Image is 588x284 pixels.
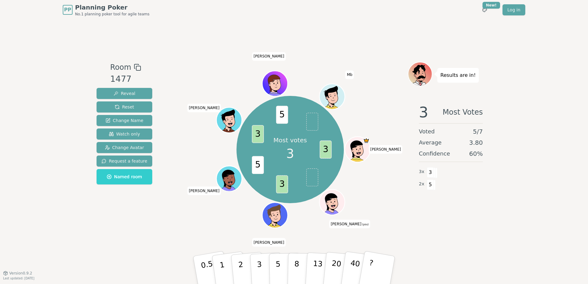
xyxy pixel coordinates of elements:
span: Change Name [105,117,143,124]
a: PPPlanning PokerNo.1 planning poker tool for agile teams [63,3,149,17]
span: 3 [427,167,434,178]
button: Watch only [97,128,152,140]
span: (you) [361,223,369,226]
span: Most Votes [443,105,483,120]
button: New! [479,4,490,15]
span: 5 [276,106,288,124]
span: 3 [419,105,428,120]
span: Confidence [419,149,450,158]
span: Click to change your name [252,238,286,247]
button: Change Name [97,115,152,126]
span: 3 [320,140,332,158]
span: Reveal [113,90,135,97]
p: Results are in! [440,71,476,80]
span: Reset [115,104,134,110]
span: 3 [252,125,264,143]
span: 60 % [469,149,483,158]
span: 3 [286,144,294,163]
span: Planning Poker [75,3,149,12]
button: Click to change your avatar [320,190,344,214]
span: Click to change your name [369,145,403,154]
div: New! [483,2,500,9]
span: 2 x [419,181,424,187]
span: Click to change your name [187,104,221,112]
span: Allen is the host [363,137,370,144]
span: PP [64,6,71,14]
span: Click to change your name [252,52,286,61]
span: Room [110,62,131,73]
span: Named room [107,174,142,180]
button: Named room [97,169,152,184]
span: Click to change your name [187,187,221,195]
span: 5 [252,156,264,174]
button: Version0.9.2 [3,271,32,276]
span: Change Avatar [105,144,144,151]
button: Reset [97,101,152,112]
span: No.1 planning poker tool for agile teams [75,12,149,17]
span: 3 x [419,168,424,175]
span: Click to change your name [345,71,354,79]
span: Watch only [109,131,140,137]
span: Version 0.9.2 [9,271,32,276]
p: Most votes [273,136,307,144]
span: Last updated: [DATE] [3,277,34,280]
span: Click to change your name [329,220,370,228]
span: Request a feature [101,158,147,164]
span: 5 [427,179,434,190]
button: Change Avatar [97,142,152,153]
span: 3 [276,175,288,193]
div: 1477 [110,73,141,85]
span: 5 / 7 [473,127,483,136]
button: Request a feature [97,156,152,167]
span: Voted [419,127,435,136]
a: Log in [503,4,525,15]
button: Reveal [97,88,152,99]
span: Average [419,138,442,147]
span: 3.80 [469,138,483,147]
